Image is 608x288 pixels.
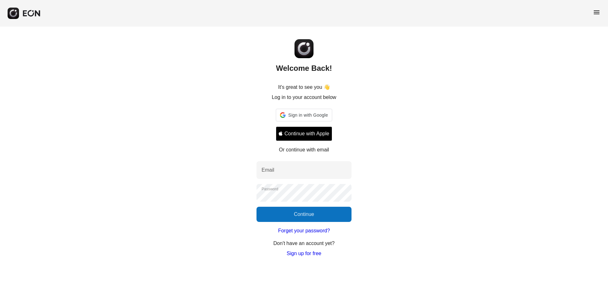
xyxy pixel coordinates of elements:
[278,227,330,235] a: Forget your password?
[287,250,321,257] a: Sign up for free
[278,83,330,91] p: It's great to see you 👋
[256,207,351,222] button: Continue
[262,187,278,192] label: Password
[276,109,332,121] div: Sign in with Google
[276,126,332,141] button: Signin with apple ID
[593,9,600,16] span: menu
[279,146,329,154] p: Or continue with email
[276,63,332,73] h2: Welcome Back!
[273,240,334,247] p: Don't have an account yet?
[262,166,274,174] label: Email
[288,111,328,119] span: Sign in with Google
[272,94,336,101] p: Log in to your account below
